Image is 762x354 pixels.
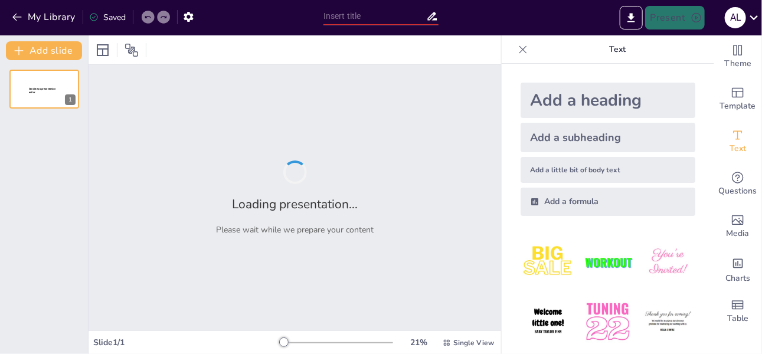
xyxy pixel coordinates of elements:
div: 1 [65,94,76,105]
p: Text [532,35,702,64]
div: Add images, graphics, shapes or video [714,205,761,248]
img: 3.jpeg [640,235,695,290]
div: Change the overall theme [714,35,761,78]
div: 1 [9,70,79,109]
img: 1.jpeg [521,235,575,290]
span: Questions [719,185,757,198]
div: Get real-time input from your audience [714,163,761,205]
div: Slide 1 / 1 [93,337,280,348]
span: Table [727,312,748,325]
span: Position [125,43,139,57]
div: Add ready made slides [714,78,761,120]
div: Add a table [714,290,761,333]
div: Add a little bit of body text [521,157,695,183]
input: Insert title [323,8,426,25]
img: 5.jpeg [580,294,635,349]
div: Add a heading [521,83,695,118]
div: A L [725,7,746,28]
h2: Loading presentation... [232,196,358,212]
img: 2.jpeg [580,235,635,290]
div: Add charts and graphs [714,248,761,290]
span: Media [727,227,750,240]
button: My Library [9,8,80,27]
span: Template [720,100,756,113]
button: Export to PowerPoint [620,6,643,29]
div: Add a subheading [521,123,695,152]
div: Saved [89,12,126,23]
p: Please wait while we prepare your content [216,224,374,235]
span: Sendsteps presentation editor [29,87,55,94]
span: Single View [453,338,494,348]
button: A L [725,6,746,29]
span: Charts [725,272,750,285]
div: Add a formula [521,188,695,216]
img: 4.jpeg [521,294,575,349]
button: Present [645,6,704,29]
button: Add slide [6,41,82,60]
div: 21 % [405,337,433,348]
span: Theme [724,57,751,70]
div: Add text boxes [714,120,761,163]
img: 6.jpeg [640,294,695,349]
div: Layout [93,41,112,60]
span: Text [730,142,746,155]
